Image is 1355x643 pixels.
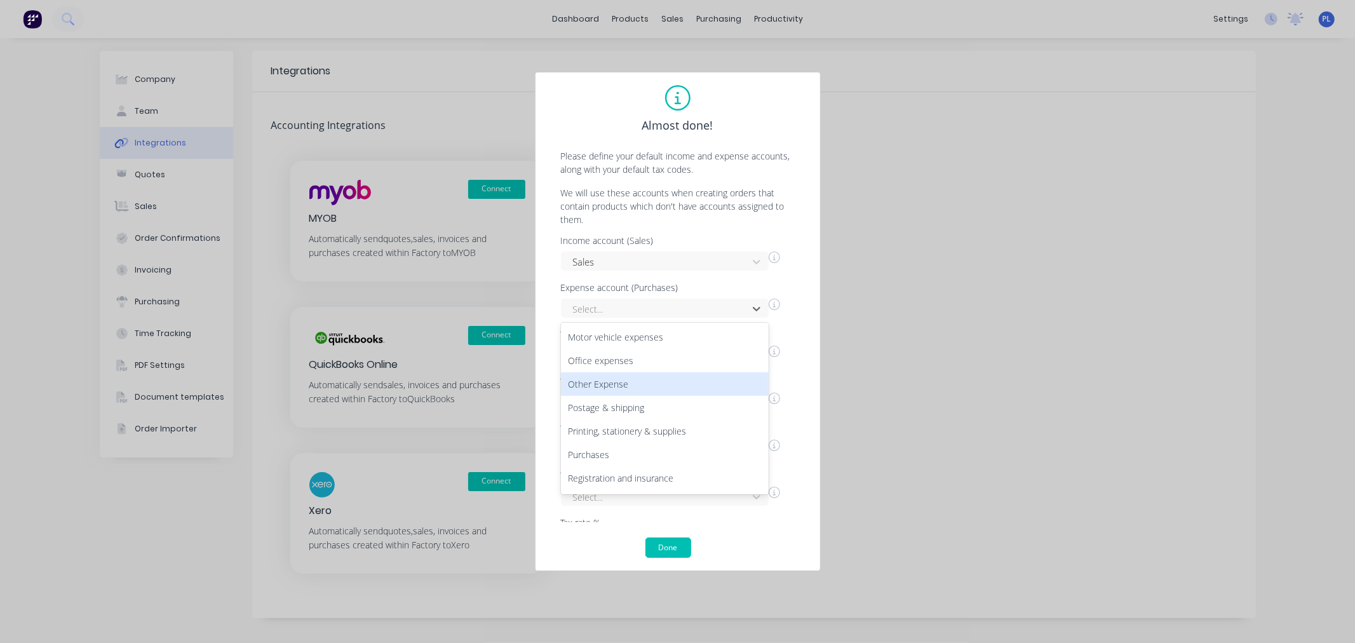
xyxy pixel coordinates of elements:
[548,186,807,226] p: We will use these accounts when creating orders that contain products which don't have accounts a...
[561,349,769,372] div: Office expenses
[561,490,769,513] div: Repairs and maintenance
[23,10,42,29] img: Factory
[645,538,691,558] button: Done
[561,236,780,245] div: Income account (Sales)
[561,396,769,419] div: Postage & shipping
[561,283,780,292] div: Expense account (Purchases)
[561,466,769,490] div: Registration and insurance
[642,117,713,134] span: Almost done!
[561,325,769,349] div: Motor vehicle expenses
[561,372,769,396] div: Other Expense
[561,443,769,466] div: Purchases
[548,149,807,176] p: Please define your default income and expense accounts, along with your default tax codes.
[561,518,702,527] div: Tax rate %
[561,419,769,443] div: Printing, stationery & supplies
